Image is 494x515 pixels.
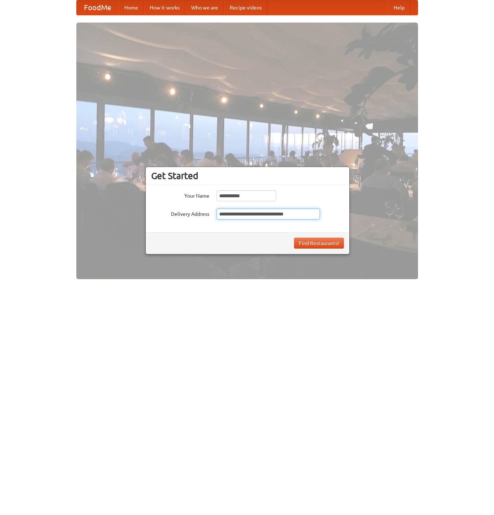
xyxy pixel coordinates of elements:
a: Recipe videos [224,0,268,15]
a: Help [388,0,410,15]
a: FoodMe [77,0,119,15]
label: Your Name [151,190,209,199]
a: Who we are [185,0,224,15]
a: How it works [144,0,185,15]
label: Delivery Address [151,209,209,218]
button: Find Restaurants! [294,238,344,249]
a: Home [119,0,144,15]
h3: Get Started [151,170,344,181]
